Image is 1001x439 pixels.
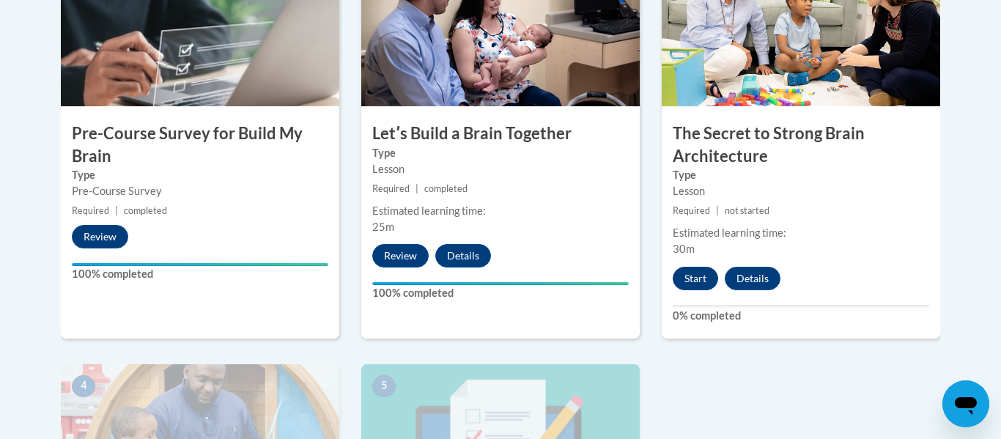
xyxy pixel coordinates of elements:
[673,308,929,324] label: 0% completed
[725,205,769,216] span: not started
[372,285,629,301] label: 100% completed
[72,205,109,216] span: Required
[72,375,95,397] span: 4
[361,122,640,145] h3: Letʹs Build a Brain Together
[72,183,328,199] div: Pre-Course Survey
[115,205,118,216] span: |
[372,244,429,268] button: Review
[372,375,396,397] span: 5
[673,205,710,216] span: Required
[372,161,629,177] div: Lesson
[673,243,695,255] span: 30m
[725,267,780,290] button: Details
[372,282,629,285] div: Your progress
[435,244,491,268] button: Details
[673,167,929,183] label: Type
[942,380,989,427] iframe: Button to launch messaging window
[72,167,328,183] label: Type
[372,183,410,194] span: Required
[124,205,167,216] span: completed
[716,205,719,216] span: |
[415,183,418,194] span: |
[673,225,929,241] div: Estimated learning time:
[673,267,718,290] button: Start
[662,122,940,168] h3: The Secret to Strong Brain Architecture
[72,266,328,282] label: 100% completed
[72,225,128,248] button: Review
[72,263,328,266] div: Your progress
[61,122,339,168] h3: Pre-Course Survey for Build My Brain
[372,221,394,233] span: 25m
[372,145,629,161] label: Type
[673,183,929,199] div: Lesson
[424,183,468,194] span: completed
[372,203,629,219] div: Estimated learning time:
